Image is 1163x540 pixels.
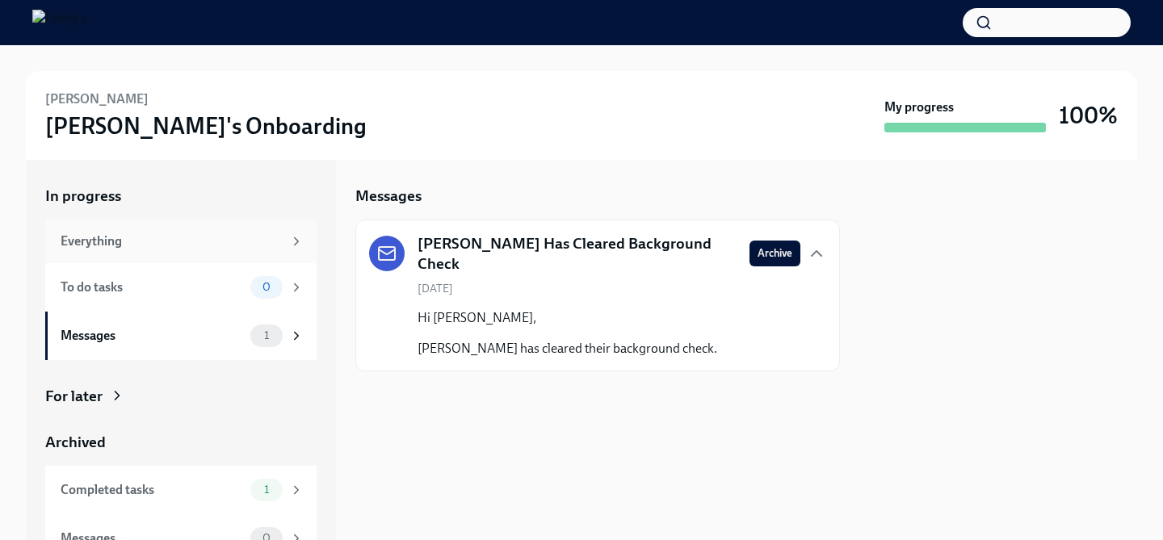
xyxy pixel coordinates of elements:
[45,386,317,407] a: For later
[61,481,244,499] div: Completed tasks
[355,186,422,207] h5: Messages
[1059,101,1118,130] h3: 100%
[45,263,317,312] a: To do tasks0
[45,466,317,514] a: Completed tasks1
[45,312,317,360] a: Messages1
[253,281,280,293] span: 0
[418,309,717,327] p: Hi [PERSON_NAME],
[45,386,103,407] div: For later
[758,245,792,262] span: Archive
[45,111,367,140] h3: [PERSON_NAME]'s Onboarding
[45,220,317,263] a: Everything
[61,232,283,250] div: Everything
[418,281,453,296] span: [DATE]
[418,340,717,358] p: [PERSON_NAME] has cleared their background check.
[61,327,244,345] div: Messages
[749,241,800,266] button: Archive
[45,186,317,207] a: In progress
[45,432,317,453] a: Archived
[45,90,149,108] h6: [PERSON_NAME]
[254,483,279,496] span: 1
[884,98,954,116] strong: My progress
[418,233,737,274] h5: [PERSON_NAME] Has Cleared Background Check
[254,329,279,341] span: 1
[61,278,244,296] div: To do tasks
[32,10,86,36] img: Rothy's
